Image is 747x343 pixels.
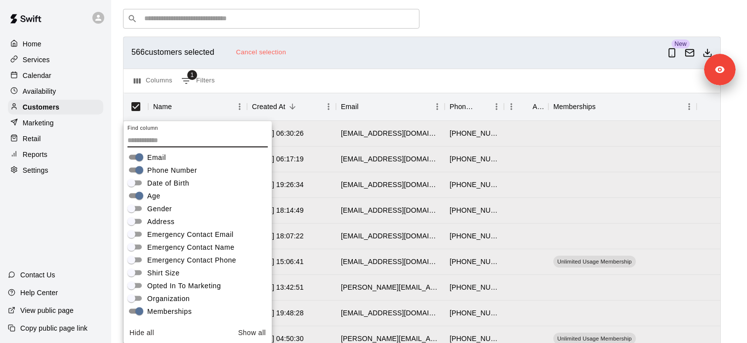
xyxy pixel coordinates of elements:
[234,45,289,60] button: Cancel selection
[8,84,103,99] a: Availability
[553,335,636,343] span: Unlimited Usage Membership
[147,178,189,188] span: Date of Birth
[8,147,103,162] a: Reports
[252,180,304,190] div: 2025-08-13 19:26:34
[147,191,161,201] span: Age
[475,100,489,114] button: Sort
[681,44,699,62] button: Email customers
[23,165,48,175] p: Settings
[341,180,440,190] div: d_mcgrego@hotmail.com
[450,257,499,267] div: +13313005100
[23,86,56,96] p: Availability
[147,229,234,239] span: Emergency Contact Email
[252,154,304,164] div: 2025-08-18 06:17:19
[341,282,440,292] div: rafael.ramos3@gmail.com
[341,205,440,215] div: cthomsen3@gmail.com
[533,93,543,120] div: Age
[699,44,716,62] button: Download as csv
[286,100,299,114] button: Sort
[450,180,499,190] div: +18156038142
[252,308,304,318] div: 2025-08-07 19:48:28
[8,115,103,130] a: Marketing
[341,308,440,318] div: barbmckay15@gmail.com
[430,99,445,114] button: Menu
[671,39,689,48] span: New
[341,154,440,164] div: bnrkeith@gmail.com
[682,99,697,114] button: Menu
[450,128,499,138] div: +16306746999
[553,93,596,120] div: Memberships
[252,231,304,241] div: 2025-08-11 18:07:22
[179,73,217,89] button: Show filters
[147,203,172,214] span: Gender
[8,131,103,146] a: Retail
[20,270,55,280] p: Contact Us
[504,93,548,120] div: Age
[147,255,236,265] span: Emergency Contact Phone
[341,231,440,241] div: chiayilee@comcast.net
[20,288,58,298] p: Help Center
[8,68,103,83] a: Calendar
[125,323,158,342] button: Hide all
[359,100,373,114] button: Sort
[247,93,336,120] div: Created At
[23,71,51,80] p: Calendar
[23,134,41,144] p: Retail
[148,93,247,120] div: Name
[147,267,180,278] span: Shirt Size
[8,37,103,51] a: Home
[23,39,41,49] p: Home
[450,231,499,241] div: +16302541841
[336,93,445,120] div: Email
[252,205,304,215] div: 2025-08-12 18:14:49
[23,118,54,128] p: Marketing
[147,242,235,252] span: Emergency Contact Name
[147,152,166,162] span: Email
[8,100,103,114] a: Customers
[321,99,336,114] button: Menu
[131,45,663,60] div: 566 customers selected
[450,205,499,215] div: +18472718625
[341,128,440,138] div: scottmccloud82@gmail.com
[187,70,197,80] span: 1
[663,44,681,62] button: Send App Notification
[147,280,221,291] span: Opted In To Marketing
[553,256,636,267] div: Unlimited Usage Membership
[20,323,87,333] p: Copy public page link
[489,99,504,114] button: Menu
[147,306,192,316] span: Memberships
[8,52,103,67] a: Services
[252,257,304,267] div: 2025-08-10 15:06:41
[20,305,74,315] p: View public page
[147,293,190,304] span: Organization
[504,99,519,114] button: Menu
[450,93,475,120] div: Phone Number
[450,154,499,164] div: +18474564456
[234,323,270,342] button: Show all
[147,165,197,175] span: Phone Number
[596,100,610,114] button: Sort
[153,93,172,120] div: Name
[8,163,103,178] a: Settings
[147,216,174,227] span: Address
[23,150,47,159] p: Reports
[450,308,499,318] div: +16306212444
[232,99,247,114] button: Menu
[127,124,158,132] label: Find column
[341,257,440,267] div: jacobrenteria@gmail.com
[519,100,533,114] button: Sort
[445,93,504,120] div: Phone Number
[252,128,304,138] div: 2025-08-19 06:30:26
[341,93,359,120] div: Email
[553,258,636,266] span: Unlimited Usage Membership
[131,73,175,89] button: Select columns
